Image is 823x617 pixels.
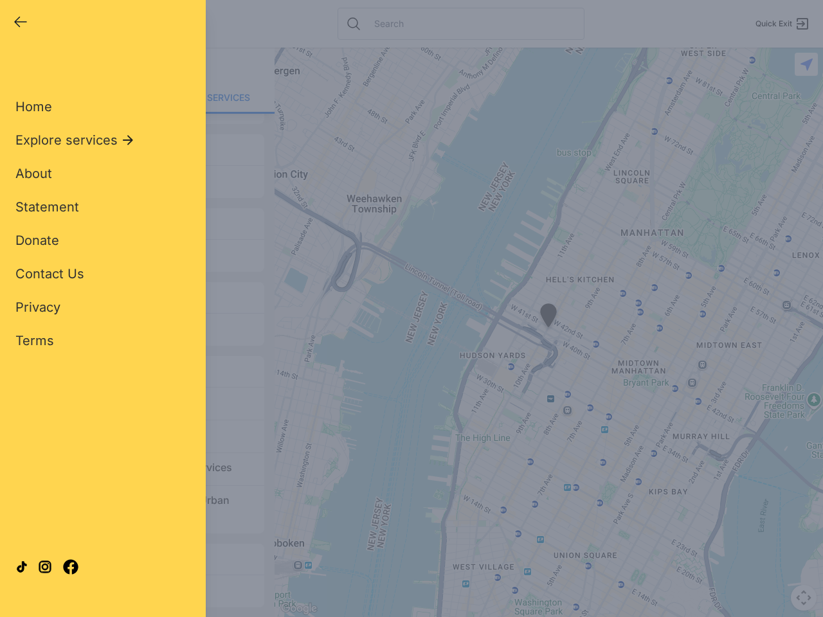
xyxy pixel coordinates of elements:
[15,199,79,215] span: Statement
[15,131,118,149] span: Explore services
[15,298,60,316] a: Privacy
[15,332,54,350] a: Terms
[15,166,52,181] span: About
[15,198,79,216] a: Statement
[15,233,59,248] span: Donate
[15,98,52,116] a: Home
[15,300,60,315] span: Privacy
[15,165,52,183] a: About
[15,266,84,282] span: Contact Us
[15,99,52,114] span: Home
[15,265,84,283] a: Contact Us
[15,131,136,149] button: Explore services
[15,231,59,249] a: Donate
[15,333,54,348] span: Terms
